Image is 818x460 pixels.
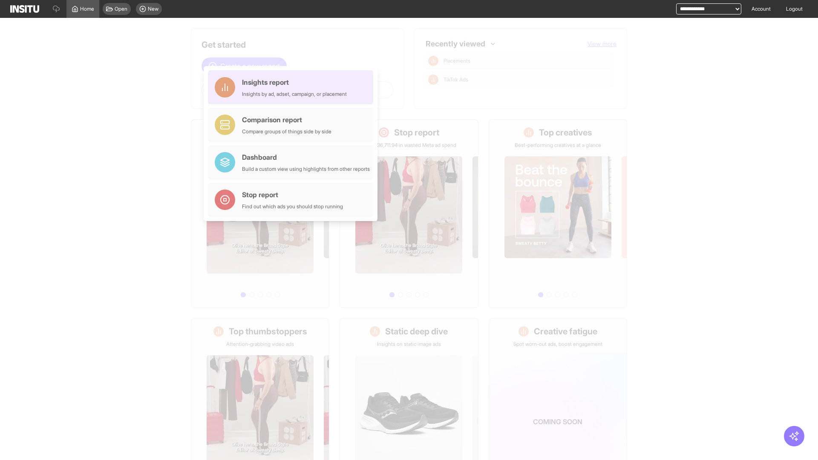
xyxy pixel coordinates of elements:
[148,6,158,12] span: New
[242,190,343,200] div: Stop report
[242,152,370,162] div: Dashboard
[242,77,347,87] div: Insights report
[242,115,331,125] div: Comparison report
[242,128,331,135] div: Compare groups of things side by side
[10,5,39,13] img: Logo
[115,6,127,12] span: Open
[242,166,370,172] div: Build a custom view using highlights from other reports
[242,91,347,98] div: Insights by ad, adset, campaign, or placement
[80,6,94,12] span: Home
[242,203,343,210] div: Find out which ads you should stop running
